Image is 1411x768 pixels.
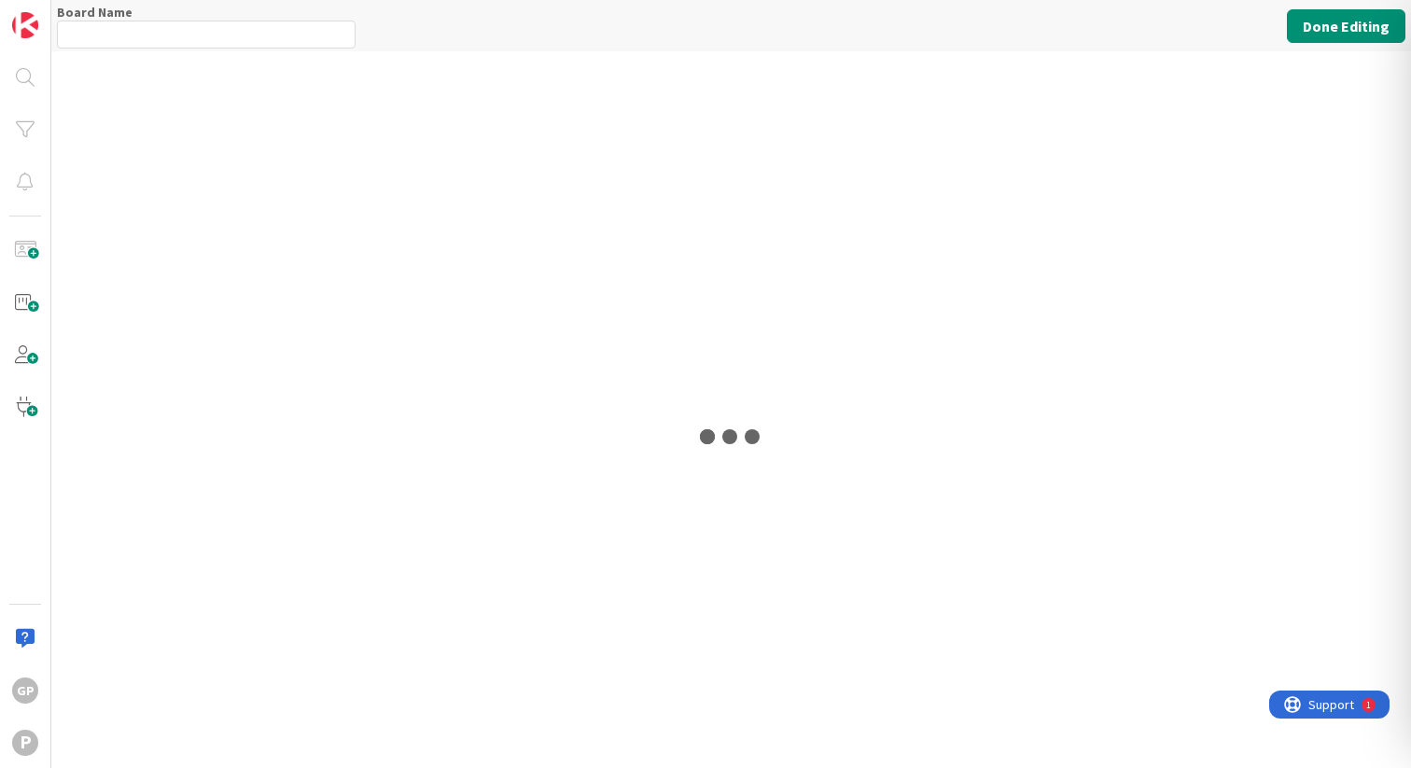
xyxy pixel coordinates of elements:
div: GP [12,677,38,704]
div: P [12,730,38,756]
span: Support [39,3,85,25]
img: Visit kanbanzone.com [12,12,38,38]
button: Done Editing [1287,9,1405,43]
label: Board Name [57,4,133,21]
div: 1 [97,7,102,22]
